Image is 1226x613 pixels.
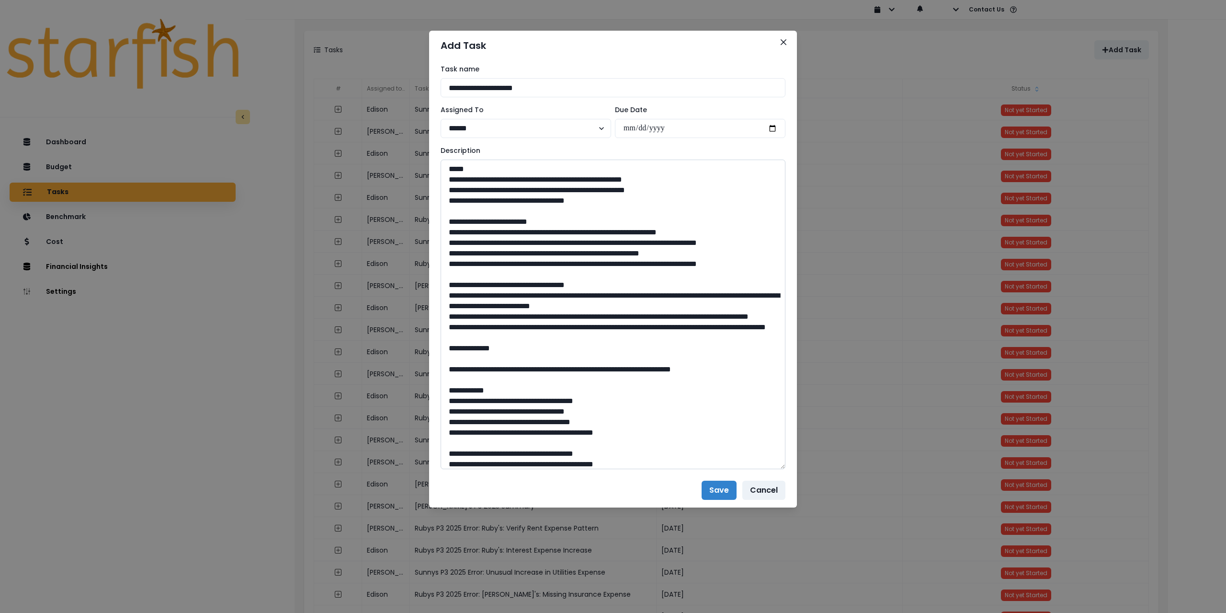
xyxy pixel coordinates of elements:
[441,146,780,156] label: Description
[441,105,605,115] label: Assigned To
[702,481,737,500] button: Save
[429,31,797,60] header: Add Task
[776,35,791,50] button: Close
[441,64,780,74] label: Task name
[742,481,785,500] button: Cancel
[615,105,780,115] label: Due Date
